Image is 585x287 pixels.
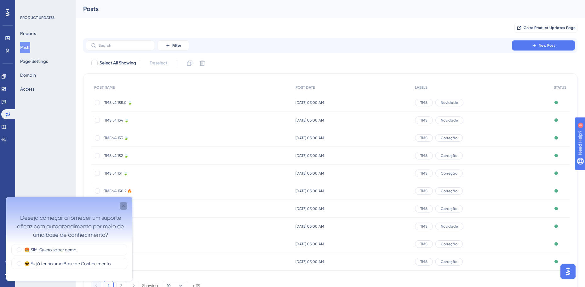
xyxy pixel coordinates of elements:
[295,188,324,194] span: [DATE] 03:00 AM
[295,153,324,158] span: [DATE] 03:00 AM
[420,135,427,141] span: TMS
[20,15,54,20] div: PRODUCT UPDATES
[100,59,136,67] span: Select All Showing
[295,100,324,105] span: [DATE] 03:00 AM
[441,242,457,247] span: Correção
[441,224,458,229] span: Novidade
[44,3,46,8] div: 5
[20,83,34,95] button: Access
[295,171,324,176] span: [DATE] 03:00 AM
[420,206,427,211] span: TMS
[295,224,324,229] span: [DATE] 03:00 AM
[104,171,205,176] span: TMS v4.151 🍃
[441,153,457,158] span: Correção
[524,25,576,30] span: Go to Product Updates Page
[6,197,132,281] iframe: UserGuiding Survey
[99,43,150,48] input: Search
[295,85,315,90] span: POST DATE
[554,85,566,90] span: STATUS
[150,59,167,67] span: Deselect
[104,188,205,194] span: TMS v4.150.2 🔥
[295,242,324,247] span: [DATE] 03:00 AM
[512,40,575,51] button: New Post
[158,40,189,51] button: Filter
[104,242,205,247] span: TMS v4.148.12 🔥
[104,153,205,158] span: TMS v4.152 🍃
[104,135,205,141] span: TMS v4.153 🍃
[295,118,324,123] span: [DATE] 03:00 AM
[104,224,205,229] span: TMS v4.149 🍃
[441,206,457,211] span: Correção
[514,23,577,33] button: Go to Product Updates Page
[420,171,427,176] span: TMS
[94,85,115,90] span: POST NAME
[441,188,457,194] span: Correção
[20,56,48,67] button: Page Settings
[20,42,30,53] button: Posts
[104,118,205,123] span: TMS v4.154 🍃
[295,259,324,264] span: [DATE] 03:00 AM
[104,206,205,211] span: TMS v4.150 🍃
[420,188,427,194] span: TMS
[295,206,324,211] span: [DATE] 03:00 AM
[104,100,205,105] span: TMS v4.155.0 🍃
[420,100,427,105] span: TMS
[415,85,427,90] span: LABELS
[83,4,562,13] div: Posts
[420,153,427,158] span: TMS
[441,171,457,176] span: Correção
[420,259,427,264] span: TMS
[144,57,173,69] button: Deselect
[104,259,205,264] span: TMS v4.148.11 🔥
[441,259,457,264] span: Correção
[295,135,324,141] span: [DATE] 03:00 AM
[20,69,36,81] button: Domain
[15,2,39,9] span: Need Help?
[420,118,427,123] span: TMS
[539,43,555,48] span: New Post
[420,242,427,247] span: TMS
[172,43,181,48] span: Filter
[420,224,427,229] span: TMS
[20,28,36,39] button: Reports
[441,118,458,123] span: Novidade
[441,100,458,105] span: Novidade
[441,135,457,141] span: Correção
[559,262,577,281] iframe: UserGuiding AI Assistant Launcher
